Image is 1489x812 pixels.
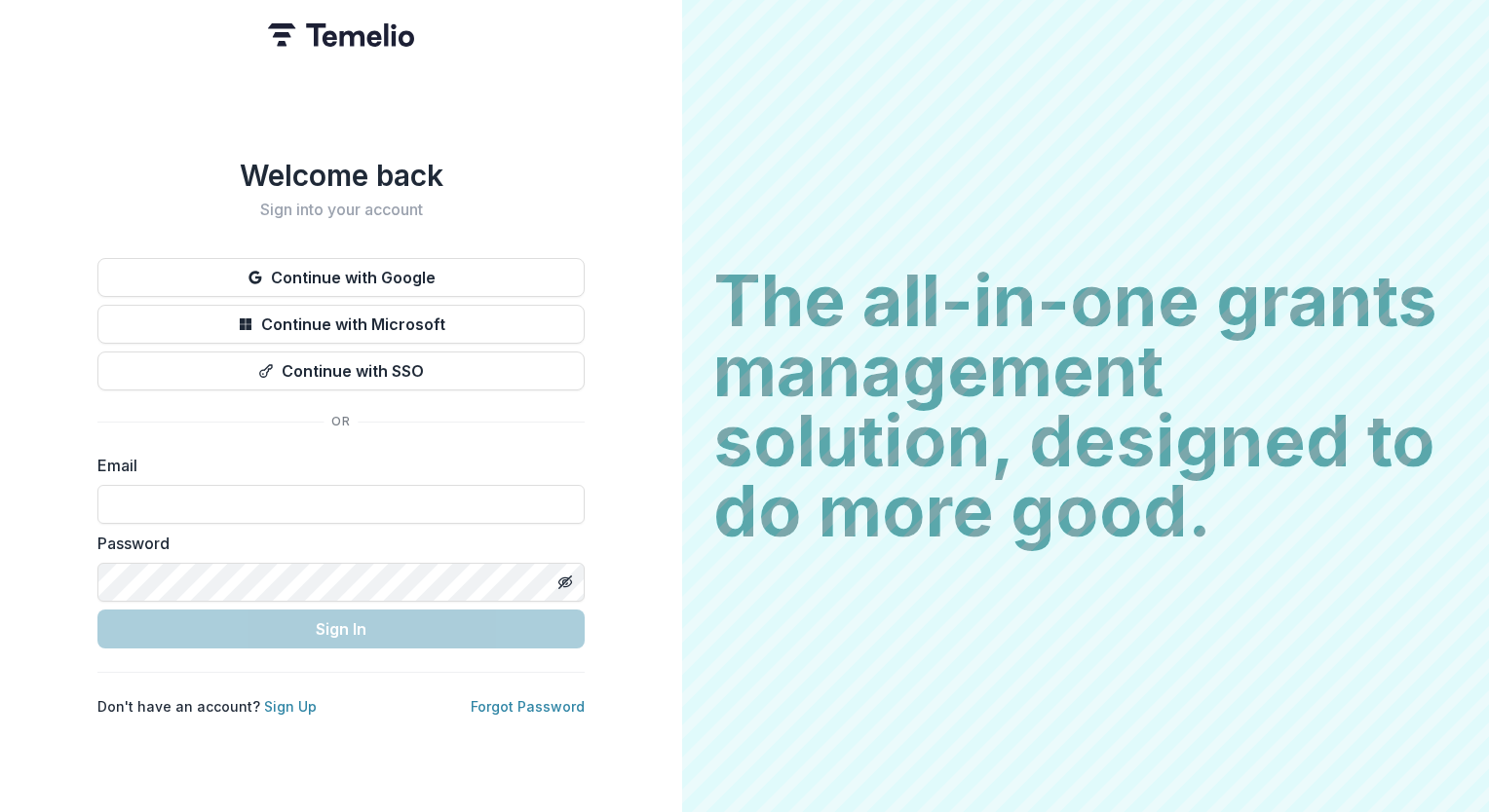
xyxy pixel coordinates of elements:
[264,698,317,715] a: Sign Up
[97,305,585,344] button: Continue with Microsoft
[471,698,585,715] a: Forgot Password
[97,258,585,297] button: Continue with Google
[97,696,317,717] p: Don't have an account?
[97,351,585,390] button: Continue with SSO
[268,23,414,47] img: Temelio
[97,158,585,193] h1: Welcome back
[97,532,573,555] label: Password
[97,454,573,477] label: Email
[550,567,581,598] button: Toggle password visibility
[97,609,585,648] button: Sign In
[97,201,585,219] h2: Sign into your account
